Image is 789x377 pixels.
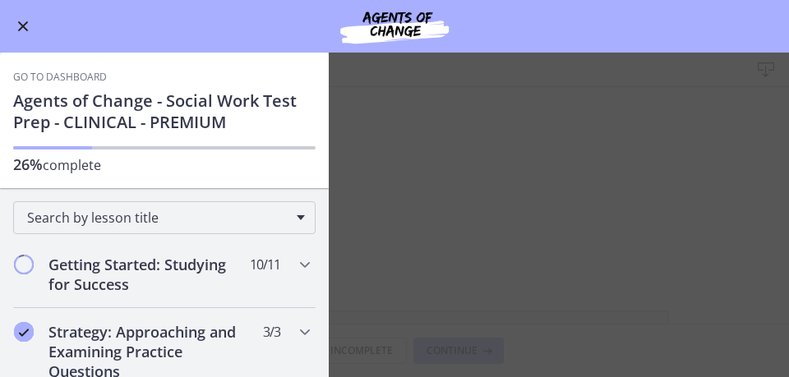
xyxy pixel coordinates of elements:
span: 26% [13,154,43,174]
h1: Agents of Change - Social Work Test Prep - CLINICAL - PREMIUM [13,90,316,133]
button: Enable menu [13,16,33,36]
span: Search by lesson title [27,209,288,227]
i: Completed [14,322,34,342]
div: Search by lesson title [13,201,316,234]
h2: Getting Started: Studying for Success [48,255,249,294]
a: Go to Dashboard [13,71,107,84]
span: 3 / 3 [263,322,280,342]
span: 10 / 11 [250,255,280,274]
img: Agents of Change [296,7,493,46]
p: complete [13,154,316,175]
